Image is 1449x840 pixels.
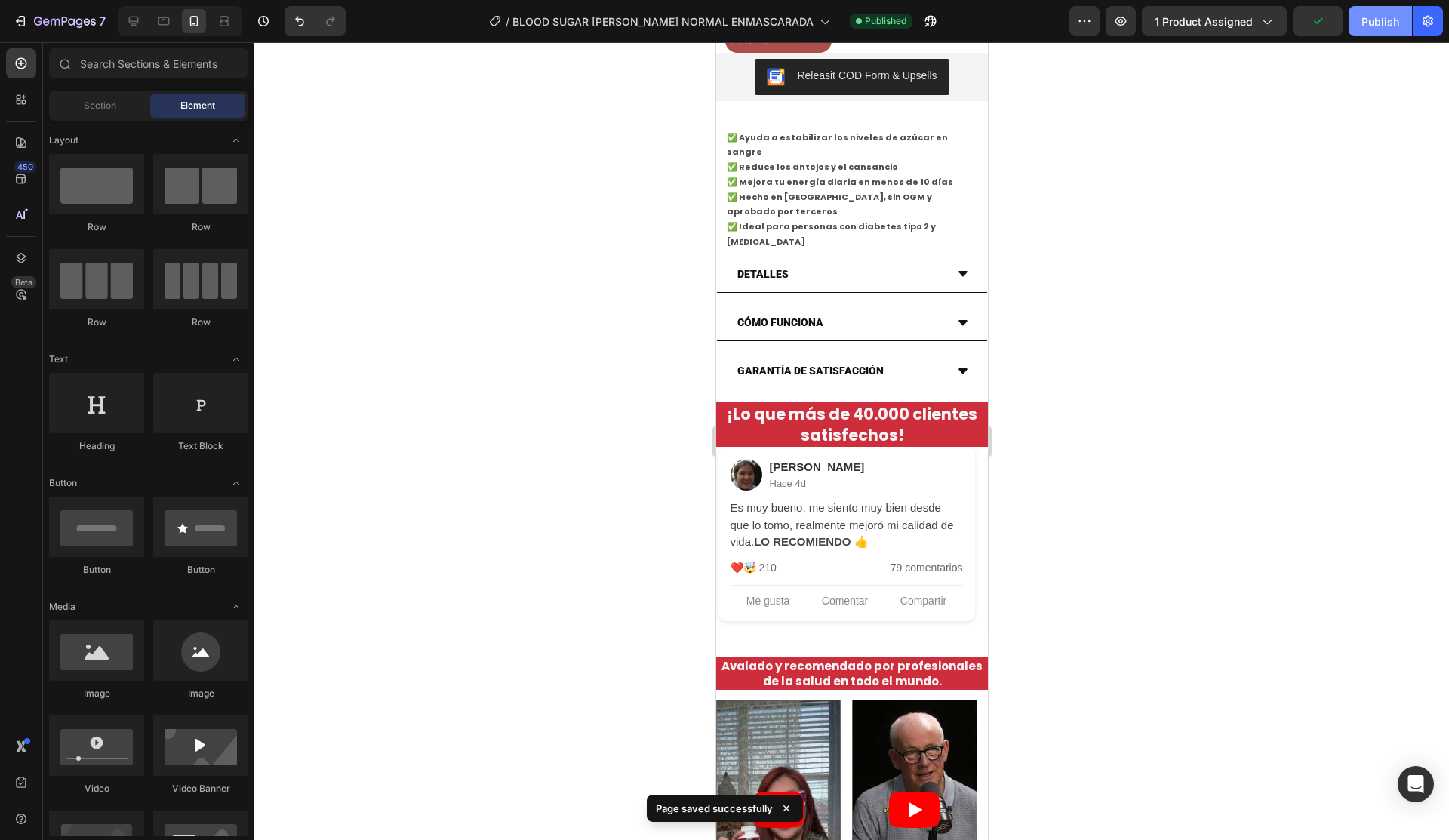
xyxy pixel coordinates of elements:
[6,6,112,36] button: 7
[1349,6,1412,36] button: Publish
[49,476,77,490] span: Button
[49,315,144,329] div: Row
[153,220,248,234] div: Row
[1398,766,1434,802] div: Open Intercom Messenger
[49,687,144,700] div: Image
[49,134,78,147] span: Layout
[1361,14,1399,29] div: Publish
[224,347,248,371] span: Toggle open
[49,600,75,614] span: Media
[224,471,248,495] span: Toggle open
[14,161,36,173] div: 450
[153,563,248,577] div: Button
[49,352,68,366] span: Text
[153,687,248,700] div: Image
[224,128,248,152] span: Toggle open
[865,14,906,28] span: Published
[153,315,248,329] div: Row
[224,595,248,619] span: Toggle open
[656,801,773,816] p: Page saved successfully
[49,439,144,453] div: Heading
[716,42,988,840] iframe: Design area
[11,276,36,288] div: Beta
[1155,14,1253,29] span: 1 product assigned
[153,439,248,453] div: Text Block
[506,14,509,29] span: /
[99,12,106,30] p: 7
[84,99,116,112] span: Section
[1142,6,1287,36] button: 1 product assigned
[49,782,144,795] div: Video
[512,14,814,29] span: BLOOD SUGAR [PERSON_NAME] NORMAL ENMASCARADA
[180,99,215,112] span: Element
[49,48,248,78] input: Search Sections & Elements
[153,782,248,795] div: Video Banner
[49,563,144,577] div: Button
[49,220,144,234] div: Row
[285,6,346,36] div: Undo/Redo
